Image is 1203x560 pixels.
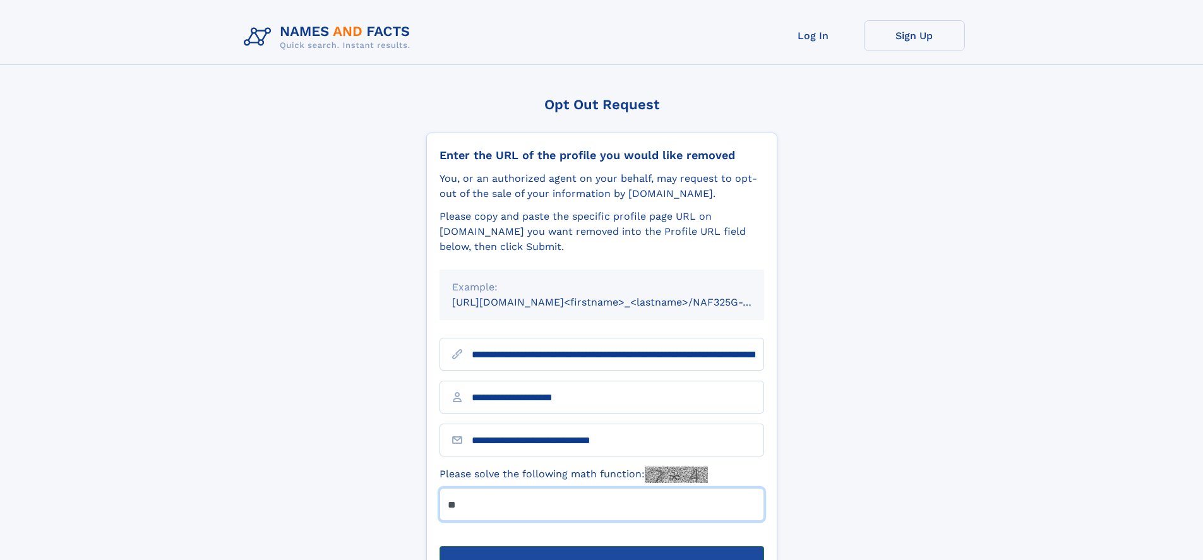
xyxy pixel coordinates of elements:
[440,148,764,162] div: Enter the URL of the profile you would like removed
[440,171,764,201] div: You, or an authorized agent on your behalf, may request to opt-out of the sale of your informatio...
[426,97,777,112] div: Opt Out Request
[452,296,788,308] small: [URL][DOMAIN_NAME]<firstname>_<lastname>/NAF325G-xxxxxxxx
[763,20,864,51] a: Log In
[440,209,764,254] div: Please copy and paste the specific profile page URL on [DOMAIN_NAME] you want removed into the Pr...
[440,467,708,483] label: Please solve the following math function:
[452,280,751,295] div: Example:
[864,20,965,51] a: Sign Up
[239,20,421,54] img: Logo Names and Facts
